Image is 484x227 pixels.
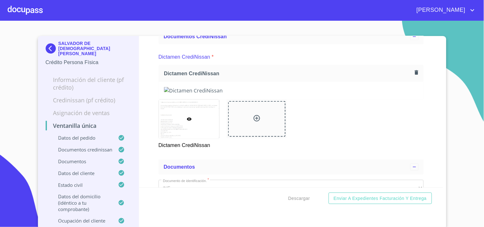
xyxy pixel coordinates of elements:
p: Asignación de Ventas [46,109,131,117]
img: Dictamen CrediNissan [164,87,418,94]
button: Descargar [286,193,313,204]
button: account of current user [412,5,476,15]
span: Documentos CrediNissan [164,34,227,39]
p: Estado civil [46,182,118,188]
p: Documentos [46,158,118,165]
p: Información del cliente (PF crédito) [46,76,131,91]
p: Ventanilla única [46,122,131,129]
p: Dictamen CrediNissan [159,53,210,61]
div: Documentos [159,159,424,175]
span: Documentos [164,164,195,170]
p: Crédito Persona Física [46,59,131,66]
span: Dictamen CrediNissan [164,70,412,77]
p: Credinissan (PF crédito) [46,96,131,104]
div: Documentos CrediNissan [159,29,424,44]
p: Ocupación del Cliente [46,217,118,224]
div: SALVADOR DE [DEMOGRAPHIC_DATA][PERSON_NAME] [46,41,131,59]
p: SALVADOR DE [DEMOGRAPHIC_DATA][PERSON_NAME] [58,41,131,56]
p: Datos del pedido [46,135,118,141]
div: INE [159,180,424,197]
img: Docupass spot blue [46,43,58,54]
span: Descargar [288,194,310,202]
span: Enviar a Expedientes Facturación y Entrega [334,194,427,202]
p: Datos del domicilio (idéntico a tu comprobante) [46,193,118,212]
p: Datos del cliente [46,170,118,176]
button: Enviar a Expedientes Facturación y Entrega [329,193,432,204]
p: Documentos CrediNissan [46,146,118,153]
span: [PERSON_NAME] [412,5,469,15]
p: Dictamen CrediNissan [159,139,219,149]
